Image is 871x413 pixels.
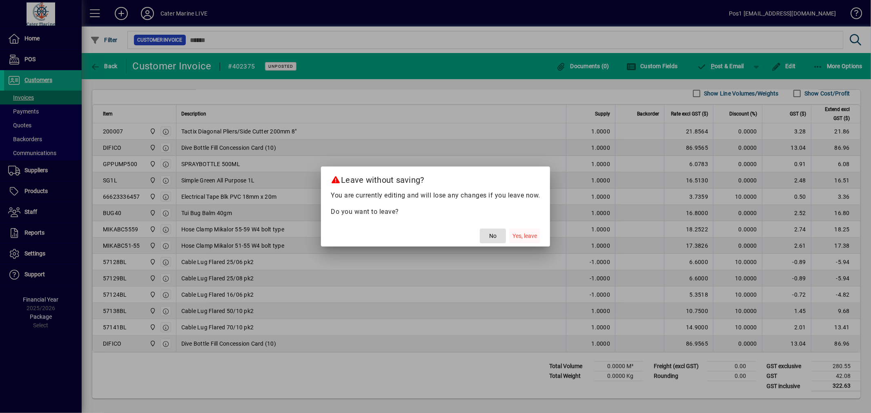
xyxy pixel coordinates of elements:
[480,229,506,243] button: No
[331,191,540,200] p: You are currently editing and will lose any changes if you leave now.
[512,232,537,240] span: Yes, leave
[331,207,540,217] p: Do you want to leave?
[509,229,540,243] button: Yes, leave
[489,232,497,240] span: No
[321,167,550,190] h2: Leave without saving?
